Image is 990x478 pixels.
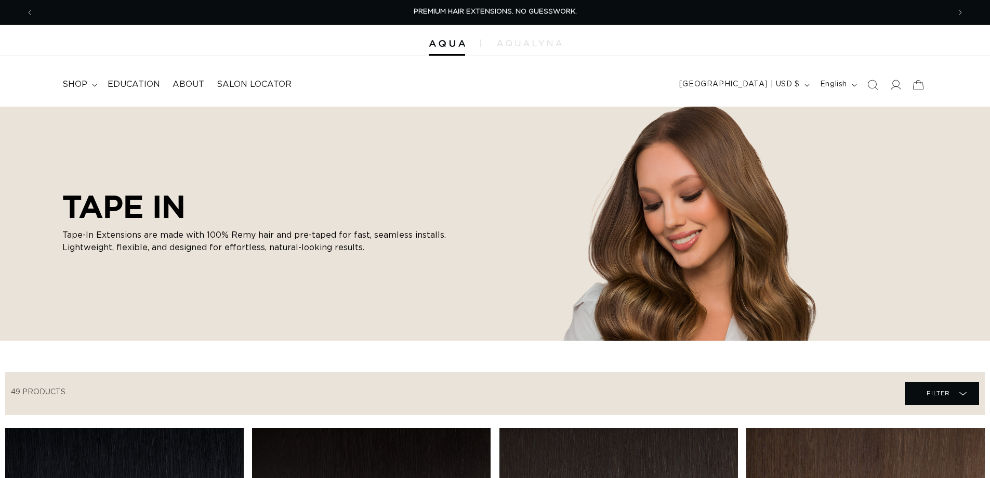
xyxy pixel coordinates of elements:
[861,73,884,96] summary: Search
[429,40,465,47] img: Aqua Hair Extensions
[11,389,65,396] span: 49 products
[62,229,457,254] p: Tape-In Extensions are made with 100% Remy hair and pre-taped for fast, seamless installs. Lightw...
[820,79,847,90] span: English
[210,73,298,96] a: Salon Locator
[497,40,562,46] img: aqualyna.com
[814,75,861,95] button: English
[101,73,166,96] a: Education
[217,79,292,90] span: Salon Locator
[679,79,800,90] span: [GEOGRAPHIC_DATA] | USD $
[673,75,814,95] button: [GEOGRAPHIC_DATA] | USD $
[949,3,972,22] button: Next announcement
[62,79,87,90] span: shop
[18,3,41,22] button: Previous announcement
[905,382,979,405] summary: Filter
[927,383,950,403] span: Filter
[62,188,457,225] h2: TAPE IN
[56,73,101,96] summary: shop
[108,79,160,90] span: Education
[166,73,210,96] a: About
[173,79,204,90] span: About
[414,8,577,15] span: PREMIUM HAIR EXTENSIONS. NO GUESSWORK.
